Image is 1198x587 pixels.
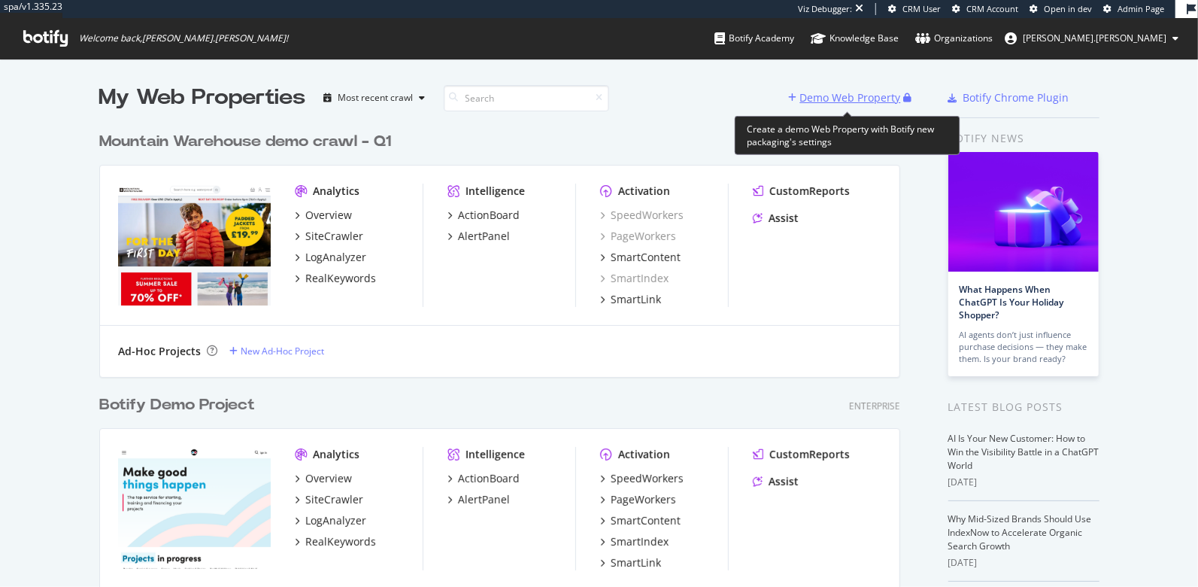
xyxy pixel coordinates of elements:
span: Admin Page [1118,3,1164,14]
a: RealKeywords [295,271,376,286]
div: Activation [618,447,670,462]
div: SmartContent [611,513,681,528]
div: LogAnalyzer [305,250,366,265]
div: [DATE] [948,556,1099,570]
div: AlertPanel [458,229,510,244]
div: PageWorkers [611,492,676,507]
div: SiteCrawler [305,229,363,244]
div: ActionBoard [458,208,520,223]
a: Botify Demo Project [99,394,261,416]
div: AlertPanel [458,492,510,507]
button: [PERSON_NAME].[PERSON_NAME] [993,26,1190,50]
a: Demo Web Property [789,91,904,104]
div: Botify Academy [714,31,794,46]
a: SiteCrawler [295,229,363,244]
div: Enterprise [849,400,900,412]
a: Why Mid-Sized Brands Should Use IndexNow to Accelerate Organic Search Growth [948,512,1092,552]
a: Mountain Warehouse demo crawl - Q1 [99,131,397,153]
a: PageWorkers [600,492,676,507]
a: LogAnalyzer [295,513,366,528]
div: Most recent crawl [338,93,414,102]
span: emma.mcgillis [1023,32,1166,44]
a: Assist [753,474,799,489]
a: PageWorkers [600,229,676,244]
a: AlertPanel [447,229,510,244]
div: New Ad-Hoc Project [241,345,324,357]
a: Open in dev [1030,3,1092,15]
div: Assist [769,211,799,226]
img: What Happens When ChatGPT Is Your Holiday Shopper? [948,152,1099,272]
a: SmartContent [600,513,681,528]
div: AI agents don’t just influence purchase decisions — they make them. Is your brand ready? [960,329,1087,365]
div: Organizations [915,31,993,46]
div: Create a demo Web Property with Botify new packaging's settings [735,116,960,155]
a: CustomReports [753,447,850,462]
a: SmartLink [600,292,661,307]
span: CRM Account [966,3,1018,14]
div: Ad-Hoc Projects [118,344,201,359]
div: Botify Demo Project [99,394,255,416]
div: [DATE] [948,476,1099,489]
div: Assist [769,474,799,489]
a: Overview [295,208,352,223]
span: Open in dev [1044,3,1092,14]
div: Overview [305,471,352,486]
div: CustomReports [769,447,850,462]
div: SmartLink [611,292,661,307]
a: LogAnalyzer [295,250,366,265]
div: Demo Web Property [800,90,901,105]
img: Mountain Warehouse demo crawl - Q1 [118,184,271,306]
div: SiteCrawler [305,492,363,507]
a: Knowledge Base [811,18,899,59]
div: ActionBoard [458,471,520,486]
a: CRM User [888,3,941,15]
a: SmartIndex [600,271,669,286]
a: Botify Academy [714,18,794,59]
div: Knowledge Base [811,31,899,46]
a: Admin Page [1103,3,1164,15]
a: SmartIndex [600,534,669,549]
a: CRM Account [952,3,1018,15]
div: Analytics [313,447,359,462]
div: SmartIndex [611,534,669,549]
button: Most recent crawl [318,86,432,110]
button: Demo Web Property [789,86,904,110]
div: Mountain Warehouse demo crawl - Q1 [99,131,391,153]
div: Activation [618,184,670,199]
div: My Web Properties [99,83,306,113]
a: CustomReports [753,184,850,199]
a: ActionBoard [447,471,520,486]
a: What Happens When ChatGPT Is Your Holiday Shopper? [960,283,1064,321]
a: AI Is Your New Customer: How to Win the Visibility Battle in a ChatGPT World [948,432,1099,472]
div: RealKeywords [305,271,376,286]
a: ActionBoard [447,208,520,223]
span: CRM User [902,3,941,14]
div: CustomReports [769,184,850,199]
div: Latest Blog Posts [948,399,1099,415]
div: Intelligence [466,447,525,462]
a: AlertPanel [447,492,510,507]
div: SmartContent [611,250,681,265]
a: Organizations [915,18,993,59]
a: SmartLink [600,555,661,570]
div: SpeedWorkers [611,471,684,486]
a: SpeedWorkers [600,471,684,486]
div: Analytics [313,184,359,199]
div: Intelligence [466,184,525,199]
a: Overview [295,471,352,486]
div: Viz Debugger: [798,3,852,15]
input: Search [444,85,609,111]
a: Botify Chrome Plugin [948,90,1069,105]
div: Botify news [948,130,1099,147]
a: SpeedWorkers [600,208,684,223]
span: Welcome back, [PERSON_NAME].[PERSON_NAME] ! [79,32,288,44]
a: Assist [753,211,799,226]
a: RealKeywords [295,534,376,549]
img: ulule.com [118,447,271,569]
a: SiteCrawler [295,492,363,507]
div: LogAnalyzer [305,513,366,528]
div: Overview [305,208,352,223]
